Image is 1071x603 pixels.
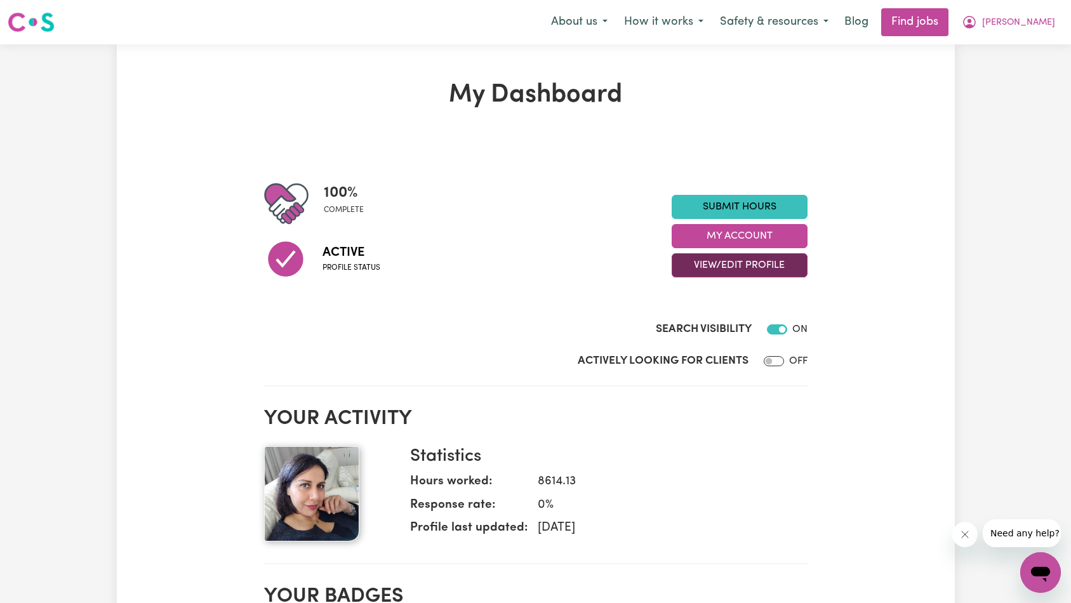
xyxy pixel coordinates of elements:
span: [PERSON_NAME] [982,16,1055,30]
span: Active [323,243,380,262]
dt: Profile last updated: [410,519,528,543]
span: 100 % [324,182,364,204]
span: ON [792,324,808,335]
span: Profile status [323,262,380,274]
a: Find jobs [881,8,948,36]
button: View/Edit Profile [672,253,808,277]
iframe: Message from company [983,519,1061,547]
dt: Response rate: [410,496,528,520]
img: Careseekers logo [8,11,55,34]
dd: 0 % [528,496,797,515]
button: About us [543,9,616,36]
button: My Account [672,224,808,248]
span: OFF [789,356,808,366]
h1: My Dashboard [264,80,808,110]
dt: Hours worked: [410,473,528,496]
button: Safety & resources [712,9,837,36]
iframe: Button to launch messaging window [1020,552,1061,593]
dd: [DATE] [528,519,797,538]
label: Actively Looking for Clients [578,353,748,369]
a: Submit Hours [672,195,808,219]
a: Blog [837,8,876,36]
dd: 8614.13 [528,473,797,491]
a: Careseekers logo [8,8,55,37]
h2: Your activity [264,407,808,431]
label: Search Visibility [656,321,752,338]
iframe: Close message [952,522,978,547]
span: complete [324,204,364,216]
img: Your profile picture [264,446,359,541]
div: Profile completeness: 100% [324,182,374,226]
h3: Statistics [410,446,797,468]
button: How it works [616,9,712,36]
button: My Account [954,9,1063,36]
